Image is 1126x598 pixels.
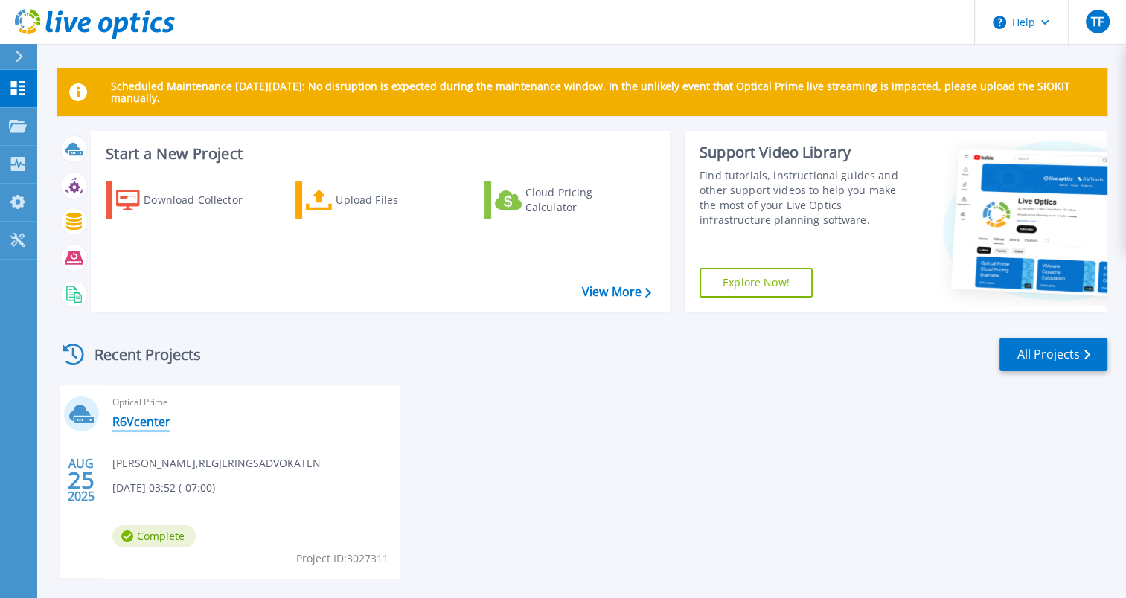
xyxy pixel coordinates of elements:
span: Optical Prime [112,394,391,411]
a: Explore Now! [700,268,813,298]
span: Complete [112,525,196,547]
a: Download Collector [106,181,272,219]
a: View More [582,285,651,299]
div: AUG 2025 [67,453,95,507]
span: TF [1091,16,1104,28]
div: Download Collector [144,185,263,215]
div: Upload Files [336,185,455,215]
div: Cloud Pricing Calculator [525,185,644,215]
a: Cloud Pricing Calculator [484,181,650,219]
h3: Start a New Project [106,146,650,162]
div: Find tutorials, instructional guides and other support videos to help you make the most of your L... [700,168,912,228]
div: Support Video Library [700,143,912,162]
span: Project ID: 3027311 [296,550,388,567]
span: [PERSON_NAME] , REGJERINGSADVOKATEN [112,455,321,472]
span: 25 [68,474,95,486]
p: Scheduled Maintenance [DATE][DATE]: No disruption is expected during the maintenance window. In t... [111,80,1095,104]
div: Recent Projects [57,336,221,373]
a: Upload Files [295,181,461,219]
a: All Projects [999,338,1107,371]
a: R6Vcenter [112,414,170,429]
span: [DATE] 03:52 (-07:00) [112,480,215,496]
